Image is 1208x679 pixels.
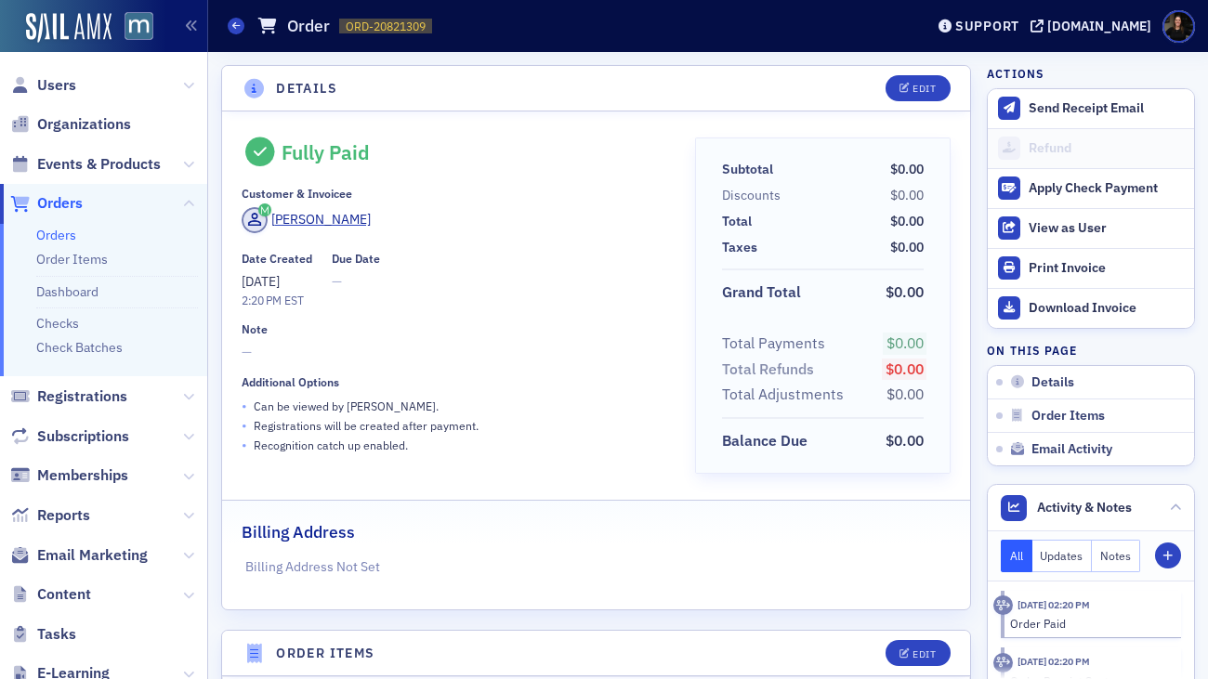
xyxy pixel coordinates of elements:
[1031,408,1105,424] span: Order Items
[10,505,90,526] a: Reports
[10,154,161,175] a: Events & Products
[242,436,247,455] span: •
[10,386,127,407] a: Registrations
[1032,540,1093,572] button: Updates
[722,430,808,452] div: Balance Due
[722,359,821,381] span: Total Refunds
[955,18,1019,34] div: Support
[125,12,153,41] img: SailAMX
[242,520,355,544] h2: Billing Address
[886,282,924,301] span: $0.00
[722,160,780,179] span: Subtotal
[1001,540,1032,572] button: All
[36,315,79,332] a: Checks
[276,79,337,98] h4: Details
[37,426,129,447] span: Subscriptions
[722,238,764,257] span: Taxes
[1031,20,1158,33] button: [DOMAIN_NAME]
[1029,100,1185,117] div: Send Receipt Email
[722,359,814,381] div: Total Refunds
[886,431,924,450] span: $0.00
[722,238,757,257] div: Taxes
[886,75,950,101] button: Edit
[26,13,112,43] a: SailAMX
[1029,220,1185,237] div: View as User
[987,342,1195,359] h4: On this page
[254,437,408,453] p: Recognition catch up enabled.
[37,584,91,605] span: Content
[242,375,339,389] div: Additional Options
[890,213,924,229] span: $0.00
[1029,140,1185,157] div: Refund
[722,281,808,304] span: Grand Total
[346,19,426,34] span: ORD-20821309
[1031,374,1074,391] span: Details
[37,386,127,407] span: Registrations
[988,89,1194,128] button: Send Receipt Email
[112,12,153,44] a: View Homepage
[913,84,936,94] div: Edit
[36,339,123,356] a: Check Batches
[10,584,91,605] a: Content
[242,322,268,336] div: Note
[242,397,247,416] span: •
[242,187,352,201] div: Customer & Invoicee
[242,273,280,290] span: [DATE]
[987,65,1044,82] h4: Actions
[1029,260,1185,277] div: Print Invoice
[10,114,131,135] a: Organizations
[37,465,128,486] span: Memberships
[10,624,76,645] a: Tasks
[1031,441,1112,458] span: Email Activity
[722,281,801,304] div: Grand Total
[1047,18,1151,34] div: [DOMAIN_NAME]
[886,385,924,403] span: $0.00
[37,154,161,175] span: Events & Products
[988,208,1194,248] button: View as User
[993,653,1013,672] div: Activity
[332,252,380,266] div: Due Date
[722,384,844,406] div: Total Adjustments
[1092,540,1140,572] button: Notes
[10,75,76,96] a: Users
[245,557,948,577] p: Billing Address Not Set
[37,114,131,135] span: Organizations
[37,545,148,566] span: Email Marketing
[886,359,924,378] span: $0.00
[722,212,752,231] div: Total
[890,187,924,203] span: $0.00
[988,288,1194,328] a: Download Invoice
[332,272,380,292] span: —
[993,595,1013,615] div: Activity
[988,168,1194,208] button: Apply Check Payment
[1018,598,1090,611] time: 1/24/2025 02:20 PM
[913,649,936,659] div: Edit
[254,398,439,414] p: Can be viewed by [PERSON_NAME] .
[37,193,83,214] span: Orders
[890,161,924,177] span: $0.00
[242,207,371,233] a: [PERSON_NAME]
[287,15,330,37] h1: Order
[271,210,371,229] div: [PERSON_NAME]
[1029,300,1185,317] div: Download Invoice
[1029,180,1185,197] div: Apply Check Payment
[36,283,98,300] a: Dashboard
[37,75,76,96] span: Users
[282,293,304,307] span: EST
[242,293,282,307] time: 2:20 PM
[722,430,814,452] span: Balance Due
[276,644,374,663] h4: Order Items
[1037,498,1132,517] span: Activity & Notes
[1162,10,1195,43] span: Profile
[1010,615,1169,632] div: Order Paid
[242,343,669,362] span: —
[886,640,950,666] button: Edit
[722,186,787,205] span: Discounts
[722,212,758,231] span: Total
[722,186,781,205] div: Discounts
[242,252,312,266] div: Date Created
[10,193,83,214] a: Orders
[254,417,479,434] p: Registrations will be created after payment.
[36,227,76,243] a: Orders
[37,505,90,526] span: Reports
